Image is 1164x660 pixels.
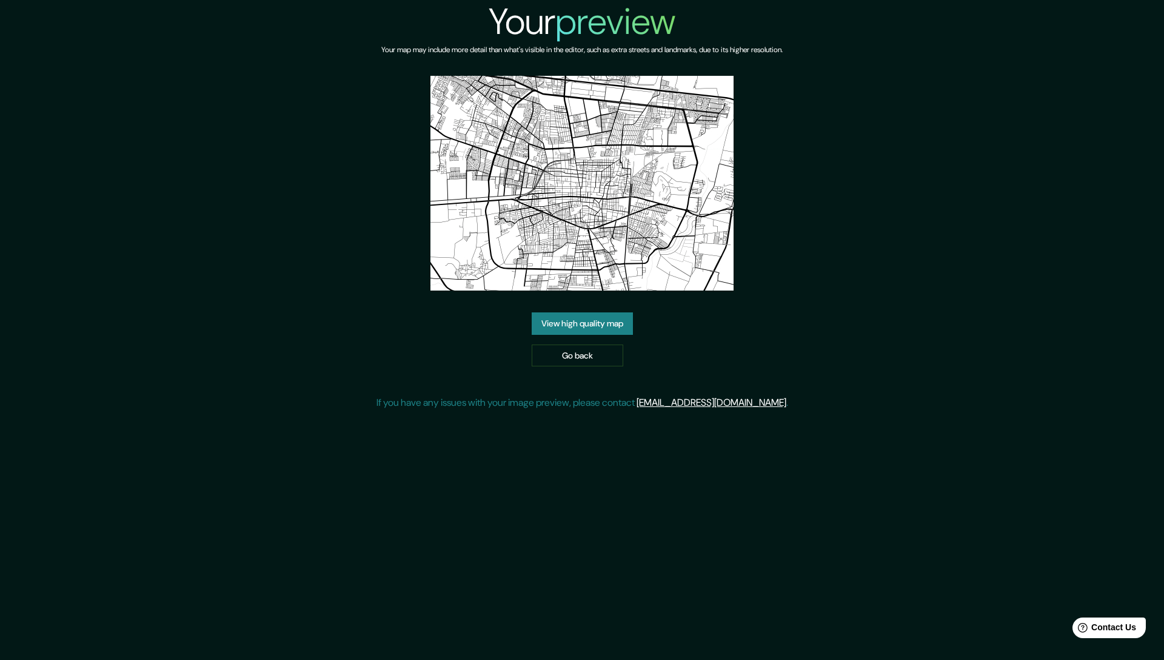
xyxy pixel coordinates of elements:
[381,44,783,56] h6: Your map may include more detail than what's visible in the editor, such as extra streets and lan...
[532,312,633,335] a: View high quality map
[532,345,623,367] a: Go back
[1056,613,1151,647] iframe: Help widget launcher
[376,396,788,410] p: If you have any issues with your image preview, please contact .
[430,76,734,291] img: created-map-preview
[637,396,786,409] a: [EMAIL_ADDRESS][DOMAIN_NAME]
